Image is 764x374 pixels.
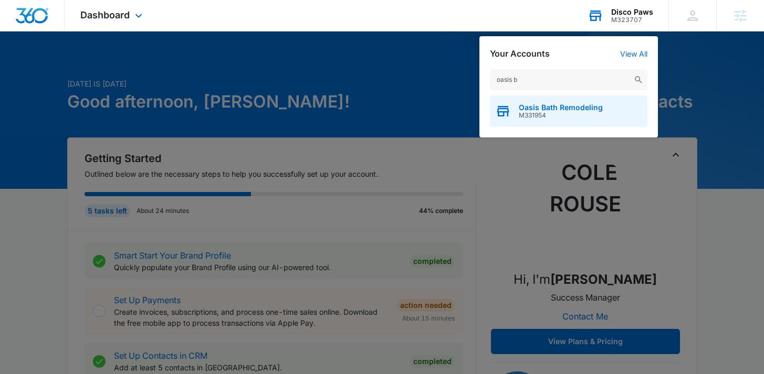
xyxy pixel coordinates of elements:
[611,8,653,16] div: account name
[490,95,647,127] button: Oasis Bath RemodelingM331954
[519,103,603,112] span: Oasis Bath Remodeling
[490,69,647,90] input: Search Accounts
[620,49,647,58] a: View All
[80,9,130,20] span: Dashboard
[519,112,603,119] span: M331954
[490,49,550,59] h2: Your Accounts
[611,16,653,24] div: account id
